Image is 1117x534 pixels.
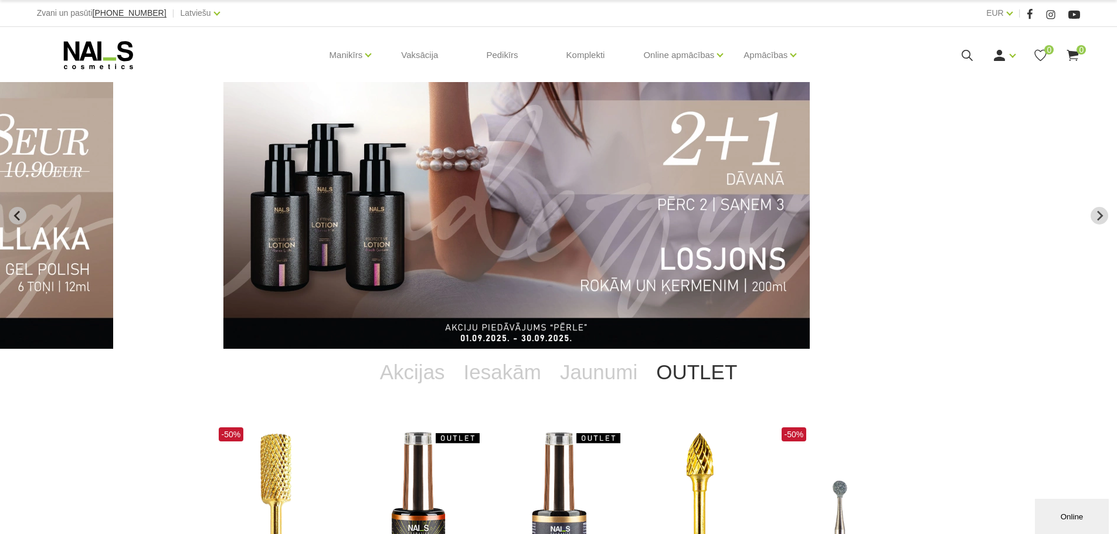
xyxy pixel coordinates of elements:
[172,6,175,21] span: |
[557,27,614,83] a: Komplekti
[392,27,447,83] a: Vaksācija
[643,32,714,79] a: Online apmācības
[454,349,551,396] a: Iesakām
[1033,48,1048,63] a: 0
[219,427,244,441] span: -50%
[1065,48,1080,63] a: 0
[1044,45,1054,55] span: 0
[371,349,454,396] a: Akcijas
[782,427,807,441] span: -50%
[477,27,527,83] a: Pedikīrs
[551,349,647,396] a: Jaunumi
[223,82,894,349] li: 7 of 13
[743,32,787,79] a: Apmācības
[181,6,211,20] a: Latviešu
[1035,496,1111,534] iframe: chat widget
[93,8,167,18] span: [PHONE_NUMBER]
[93,9,167,18] a: [PHONE_NUMBER]
[1018,6,1021,21] span: |
[1091,207,1108,225] button: Next slide
[647,349,746,396] a: OUTLET
[37,6,167,21] div: Zvani un pasūti
[330,32,363,79] a: Manikīrs
[1077,45,1086,55] span: 0
[986,6,1004,20] a: EUR
[9,207,26,225] button: Previous slide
